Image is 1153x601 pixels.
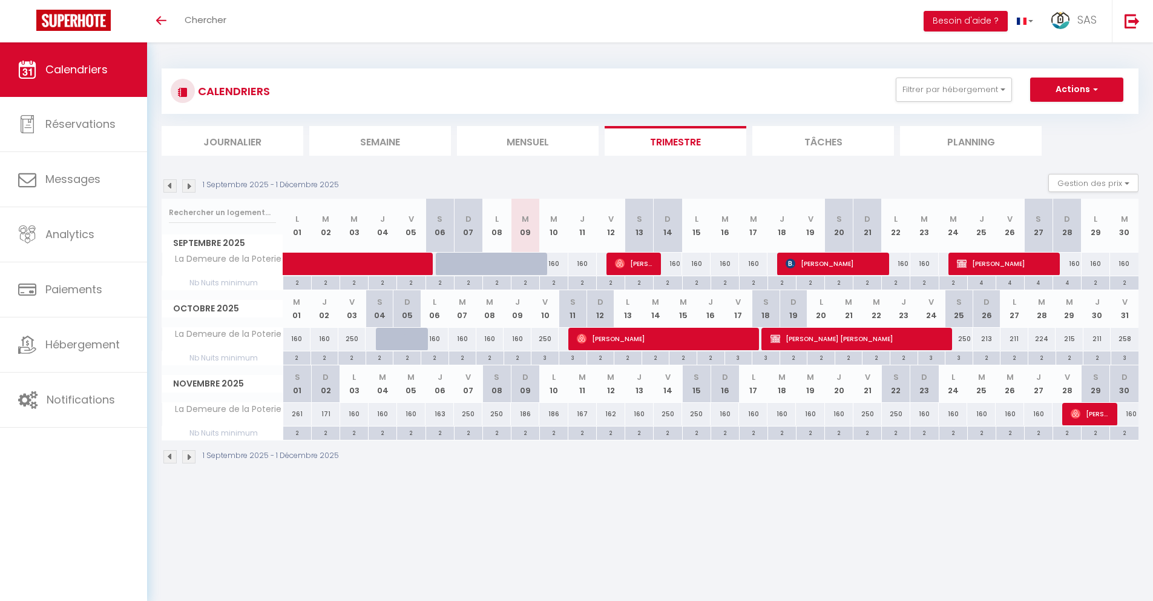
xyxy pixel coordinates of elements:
th: 11 [568,199,597,253]
div: 160 [310,328,338,350]
div: 2 [283,276,311,288]
div: 258 [1111,328,1138,350]
th: 08 [476,290,504,327]
div: 3 [945,351,973,363]
div: 2 [597,276,625,288]
abbr: M [459,296,466,308]
th: 26 [996,365,1024,402]
span: Paiements [45,282,102,297]
div: 2 [614,351,642,363]
abbr: D [323,371,329,383]
abbr: M [579,371,586,383]
button: Ouvrir le widget de chat LiveChat [10,5,46,41]
div: 250 [945,328,973,350]
th: 09 [511,199,539,253]
th: 18 [767,199,796,253]
abbr: M [379,371,386,383]
th: 14 [642,290,669,327]
th: 17 [739,365,767,402]
abbr: L [295,213,299,225]
abbr: M [1038,296,1045,308]
div: 2 [625,276,653,288]
div: 2 [910,276,938,288]
div: 2 [1083,351,1111,363]
th: 22 [882,365,910,402]
abbr: V [865,371,870,383]
div: 2 [1028,351,1056,363]
div: 2 [862,351,890,363]
div: 2 [1082,276,1109,288]
th: 28 [1028,290,1056,327]
th: 19 [796,365,824,402]
th: 19 [780,290,807,327]
th: 12 [597,199,625,253]
abbr: V [808,213,813,225]
th: 11 [559,290,586,327]
img: logout [1125,13,1140,28]
button: Gestion des prix [1048,174,1138,192]
th: 11 [568,365,597,402]
th: 30 [1083,290,1111,327]
div: 160 [682,253,711,275]
h3: CALENDRIERS [195,78,270,105]
div: 4 [968,276,996,288]
th: 09 [511,365,539,402]
th: 25 [967,365,996,402]
abbr: V [928,296,934,308]
abbr: S [763,296,769,308]
th: 05 [397,199,425,253]
abbr: J [836,371,841,383]
abbr: L [695,213,698,225]
abbr: V [735,296,741,308]
th: 08 [482,199,511,253]
th: 14 [654,199,682,253]
abbr: V [608,213,614,225]
div: 2 [835,351,862,363]
li: Trimestre [605,126,746,156]
abbr: S [637,213,642,225]
abbr: M [522,213,529,225]
abbr: M [721,213,729,225]
abbr: D [465,213,471,225]
th: 20 [825,365,853,402]
abbr: D [1064,213,1070,225]
th: 22 [882,199,910,253]
abbr: S [437,213,442,225]
div: 211 [1000,328,1028,350]
abbr: V [1122,296,1128,308]
abbr: L [752,371,755,383]
abbr: M [652,296,659,308]
abbr: J [580,213,585,225]
th: 07 [454,365,482,402]
div: 2 [825,276,853,288]
th: 30 [1110,199,1138,253]
th: 30 [1110,365,1138,402]
th: 26 [996,199,1024,253]
div: 3 [752,351,780,363]
th: 12 [597,365,625,402]
div: 160 [283,328,311,350]
img: Super Booking [36,10,111,31]
th: 07 [448,290,476,327]
div: 160 [739,253,767,275]
abbr: S [1036,213,1041,225]
span: [PERSON_NAME] [1071,402,1109,425]
th: 21 [853,365,882,402]
span: [PERSON_NAME] [615,252,653,275]
span: Calendriers [45,62,108,77]
th: 16 [697,290,724,327]
abbr: J [438,371,442,383]
span: Chercher [185,13,226,26]
abbr: M [845,296,852,308]
div: 2 [568,276,596,288]
div: 2 [426,276,454,288]
abbr: J [322,296,327,308]
abbr: S [956,296,962,308]
abbr: L [1094,213,1097,225]
div: 2 [890,351,918,363]
abbr: D [921,371,927,383]
span: [PERSON_NAME] [PERSON_NAME] [770,327,951,350]
div: 215 [1056,328,1083,350]
th: 13 [625,365,654,402]
th: 03 [338,290,366,327]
